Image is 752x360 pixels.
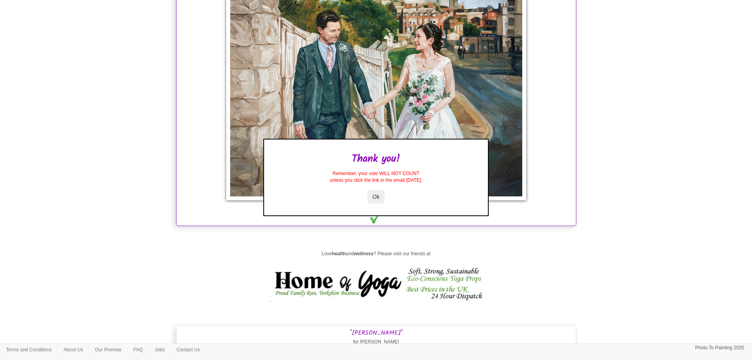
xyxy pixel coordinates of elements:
[332,251,346,256] strong: health
[128,344,149,356] a: FAQ
[270,266,483,302] img: Home of Yoga
[354,251,373,256] strong: wellness
[171,344,206,356] a: Contact Us
[695,344,744,352] p: Photo To Painting 2025
[368,190,385,204] button: Ok
[149,344,171,356] a: Jobs
[89,344,127,356] a: Our Promise
[180,250,572,258] p: Love and ? Please visit our friends at
[178,330,574,337] h3: "[PERSON_NAME]"
[178,204,574,212] p: by [PERSON_NAME]
[369,212,383,224] img: tick.gif
[58,344,89,356] a: About Us
[276,153,476,165] h2: Thank you!
[276,170,476,184] div: Remember, your vote WILL NOT COUNT unless you click the link in the email [DATE].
